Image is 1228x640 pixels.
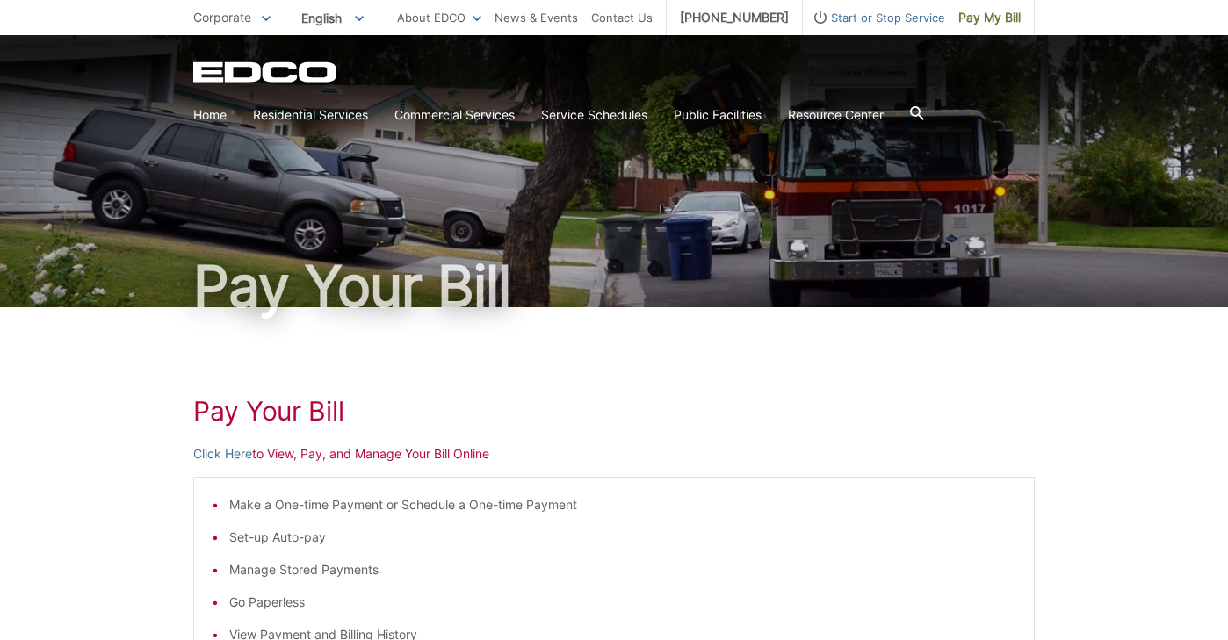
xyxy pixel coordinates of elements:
a: Home [193,105,227,125]
li: Set-up Auto-pay [229,528,1016,547]
a: Click Here [193,444,252,464]
p: to View, Pay, and Manage Your Bill Online [193,444,1035,464]
a: Resource Center [788,105,884,125]
a: Contact Us [591,8,653,27]
a: Commercial Services [394,105,515,125]
a: Service Schedules [541,105,647,125]
span: Corporate [193,10,251,25]
a: Public Facilities [674,105,762,125]
h1: Pay Your Bill [193,258,1035,314]
a: EDCD logo. Return to the homepage. [193,61,339,83]
li: Make a One-time Payment or Schedule a One-time Payment [229,495,1016,514]
li: Go Paperless [229,593,1016,612]
span: Pay My Bill [958,8,1021,27]
a: Residential Services [253,105,368,125]
h1: Pay Your Bill [193,395,1035,427]
a: About EDCO [397,8,481,27]
li: Manage Stored Payments [229,560,1016,579]
a: News & Events [495,8,578,27]
span: English [288,4,377,32]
